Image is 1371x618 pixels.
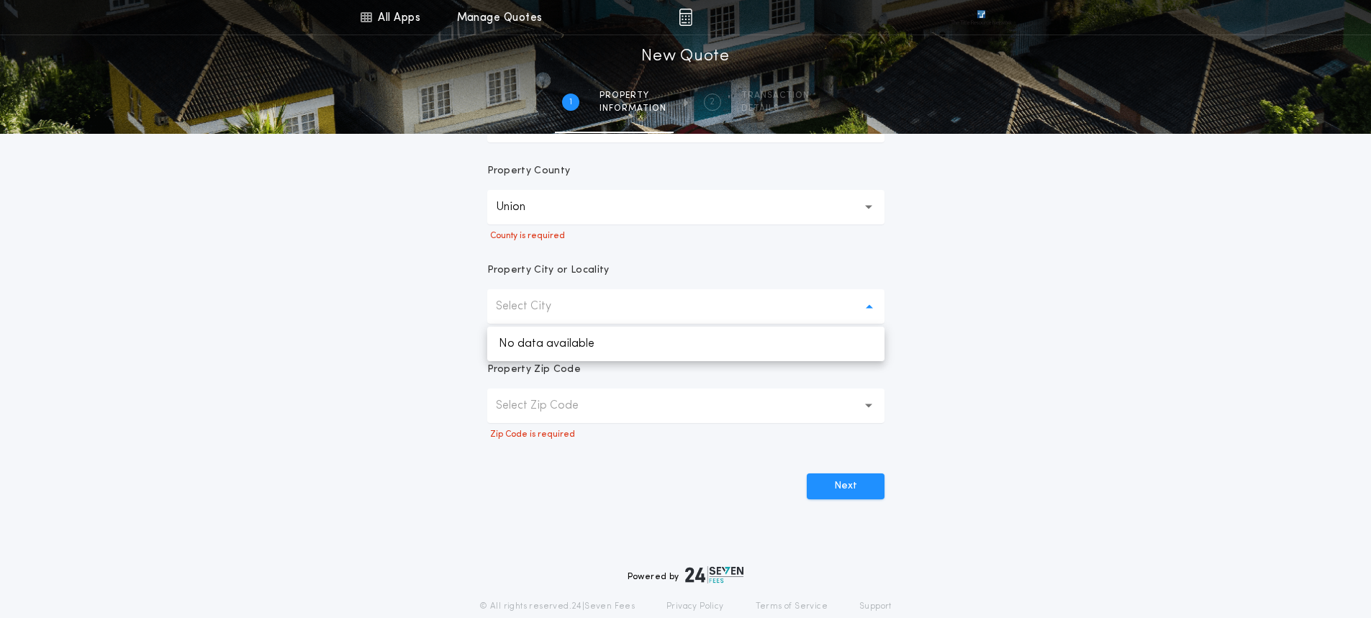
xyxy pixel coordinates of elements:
[666,601,724,612] a: Privacy Policy
[487,230,884,242] p: County is required
[859,601,892,612] a: Support
[487,190,884,224] button: Union
[496,199,548,216] p: Union
[487,327,884,361] p: No data available
[951,10,1011,24] img: vs-icon
[679,9,692,26] img: img
[807,473,884,499] button: Next
[487,327,884,361] ul: Select City
[599,103,666,114] span: information
[685,566,744,583] img: logo
[487,388,884,423] button: Select Zip Code
[628,566,744,583] div: Powered by
[496,298,574,315] p: Select City
[487,429,884,440] p: Zip Code is required
[487,363,581,377] p: Property Zip Code
[569,96,572,108] h2: 1
[741,90,810,101] span: Transaction
[487,164,571,178] p: Property County
[487,289,884,324] button: Select City
[599,90,666,101] span: Property
[641,45,729,68] h1: New Quote
[710,96,715,108] h2: 2
[479,601,635,612] p: © All rights reserved. 24|Seven Fees
[496,397,602,414] p: Select Zip Code
[487,263,610,278] p: Property City or Locality
[741,103,810,114] span: details
[756,601,828,612] a: Terms of Service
